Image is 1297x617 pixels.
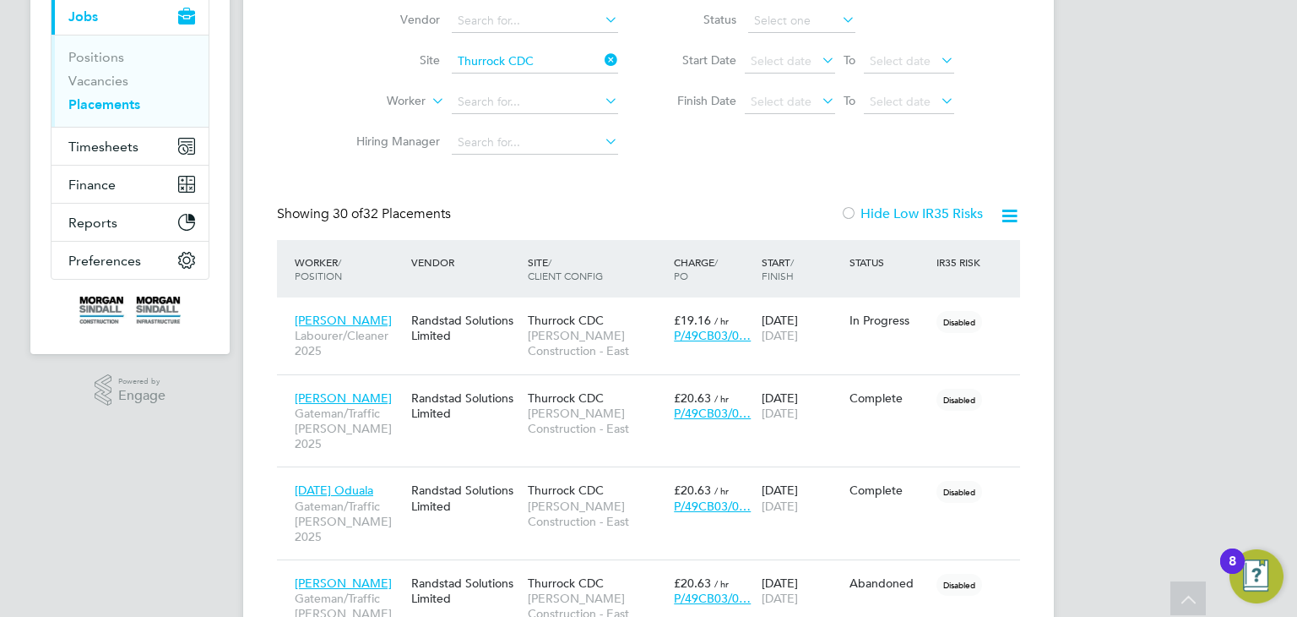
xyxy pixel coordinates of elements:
[528,255,603,282] span: / Client Config
[68,49,124,65] a: Positions
[452,50,618,74] input: Search for...
[290,381,1020,396] a: [PERSON_NAME]Gateman/Traffic [PERSON_NAME] 2025Randstad Solutions LimitedThurrock CDC[PERSON_NAME...
[295,406,403,452] span: Gateman/Traffic [PERSON_NAME] 2025
[714,577,729,590] span: / hr
[452,131,618,155] input: Search for...
[762,406,798,421] span: [DATE]
[407,567,524,614] div: Randstad Solutions Limited
[528,390,604,406] span: Thurrock CDC
[870,53,931,68] span: Select date
[762,255,794,282] span: / Finish
[524,247,670,291] div: Site
[748,9,855,33] input: Select one
[674,499,751,514] span: P/49CB03/0…
[333,205,451,222] span: 32 Placements
[295,390,392,406] span: [PERSON_NAME]
[757,567,845,614] div: [DATE]
[52,128,209,165] button: Timesheets
[849,313,929,328] div: In Progress
[407,304,524,352] div: Randstad Solutions Limited
[932,247,990,277] div: IR35 Risk
[528,499,665,529] span: [PERSON_NAME] Construction - East
[68,177,116,193] span: Finance
[528,328,665,358] span: [PERSON_NAME] Construction - East
[1229,561,1236,583] div: 8
[290,303,1020,318] a: [PERSON_NAME]Labourer/Cleaner 2025Randstad Solutions LimitedThurrock CDC[PERSON_NAME] Constructio...
[407,382,524,429] div: Randstad Solutions Limited
[870,94,931,109] span: Select date
[936,574,982,596] span: Disabled
[660,52,736,68] label: Start Date
[528,313,604,328] span: Thurrock CDC
[68,73,128,89] a: Vacancies
[757,382,845,429] div: [DATE]
[52,242,209,279] button: Preferences
[343,12,440,27] label: Vendor
[68,253,141,269] span: Preferences
[762,591,798,606] span: [DATE]
[343,52,440,68] label: Site
[849,483,929,498] div: Complete
[762,328,798,343] span: [DATE]
[936,311,982,333] span: Disabled
[849,576,929,591] div: Abandoned
[68,96,140,112] a: Placements
[670,247,757,291] div: Charge
[328,93,426,110] label: Worker
[674,483,711,498] span: £20.63
[407,247,524,277] div: Vendor
[118,374,166,389] span: Powered by
[660,12,736,27] label: Status
[452,9,618,33] input: Search for...
[757,474,845,521] div: [DATE]
[674,313,711,328] span: £19.16
[52,166,209,203] button: Finance
[528,406,665,436] span: [PERSON_NAME] Construction - East
[674,591,751,606] span: P/49CB03/0…
[849,390,929,406] div: Complete
[51,297,209,324] a: Go to home page
[674,390,711,406] span: £20.63
[79,297,181,324] img: morgansindall-logo-retina.png
[68,8,98,25] span: Jobs
[52,35,209,127] div: Jobs
[290,473,1020,488] a: [DATE] OdualaGateman/Traffic [PERSON_NAME] 2025Randstad Solutions LimitedThurrock CDC[PERSON_NAME...
[674,255,718,282] span: / PO
[838,49,860,71] span: To
[714,392,729,405] span: / hr
[838,90,860,112] span: To
[295,483,373,498] span: [DATE] Oduala
[277,205,454,223] div: Showing
[757,304,845,352] div: [DATE]
[757,247,845,291] div: Start
[295,328,403,358] span: Labourer/Cleaner 2025
[343,134,440,149] label: Hiring Manager
[840,205,983,222] label: Hide Low IR35 Risks
[674,576,711,591] span: £20.63
[52,204,209,241] button: Reports
[295,499,403,545] span: Gateman/Traffic [PERSON_NAME] 2025
[714,314,729,327] span: / hr
[68,139,138,155] span: Timesheets
[660,93,736,108] label: Finish Date
[295,255,342,282] span: / Position
[452,90,618,114] input: Search for...
[407,474,524,521] div: Randstad Solutions Limited
[95,374,166,407] a: Powered byEngage
[290,247,407,291] div: Worker
[68,215,117,231] span: Reports
[674,328,751,343] span: P/49CB03/0…
[762,499,798,514] span: [DATE]
[333,205,363,222] span: 30 of
[714,484,729,497] span: / hr
[936,389,982,411] span: Disabled
[118,389,166,403] span: Engage
[674,406,751,421] span: P/49CB03/0…
[936,481,982,503] span: Disabled
[290,566,1020,581] a: [PERSON_NAME]Gateman/Traffic [PERSON_NAME] 2025Randstad Solutions LimitedThurrock CDC[PERSON_NAME...
[751,53,811,68] span: Select date
[1229,549,1283,603] button: Open Resource Center, 8 new notifications
[528,483,604,498] span: Thurrock CDC
[295,313,392,328] span: [PERSON_NAME]
[751,94,811,109] span: Select date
